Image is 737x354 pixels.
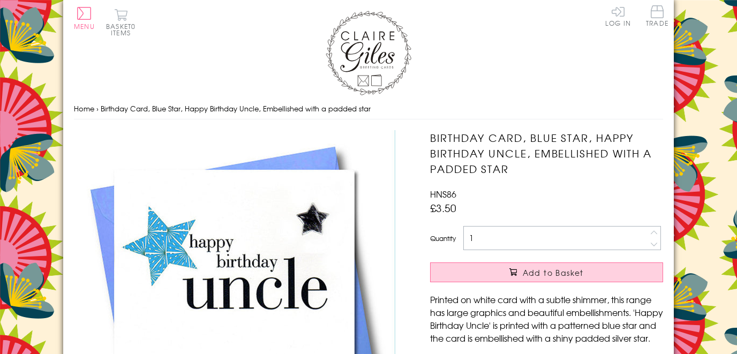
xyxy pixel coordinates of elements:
button: Add to Basket [430,262,663,282]
p: Printed on white card with a subtle shimmer, this range has large graphics and beautiful embellis... [430,293,663,344]
button: Menu [74,7,95,29]
span: HNS86 [430,187,456,200]
span: Trade [646,5,668,26]
span: £3.50 [430,200,456,215]
nav: breadcrumbs [74,98,663,120]
span: Add to Basket [523,267,584,278]
span: Birthday Card, Blue Star, Happy Birthday Uncle, Embellished with a padded star [101,103,371,114]
span: › [96,103,99,114]
h1: Birthday Card, Blue Star, Happy Birthday Uncle, Embellished with a padded star [430,130,663,176]
a: Log In [605,5,631,26]
span: 0 items [111,21,136,37]
span: Menu [74,21,95,31]
button: Basket0 items [106,9,136,36]
a: Home [74,103,94,114]
label: Quantity [430,234,456,243]
img: Claire Giles Greetings Cards [326,11,411,95]
a: Trade [646,5,668,28]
